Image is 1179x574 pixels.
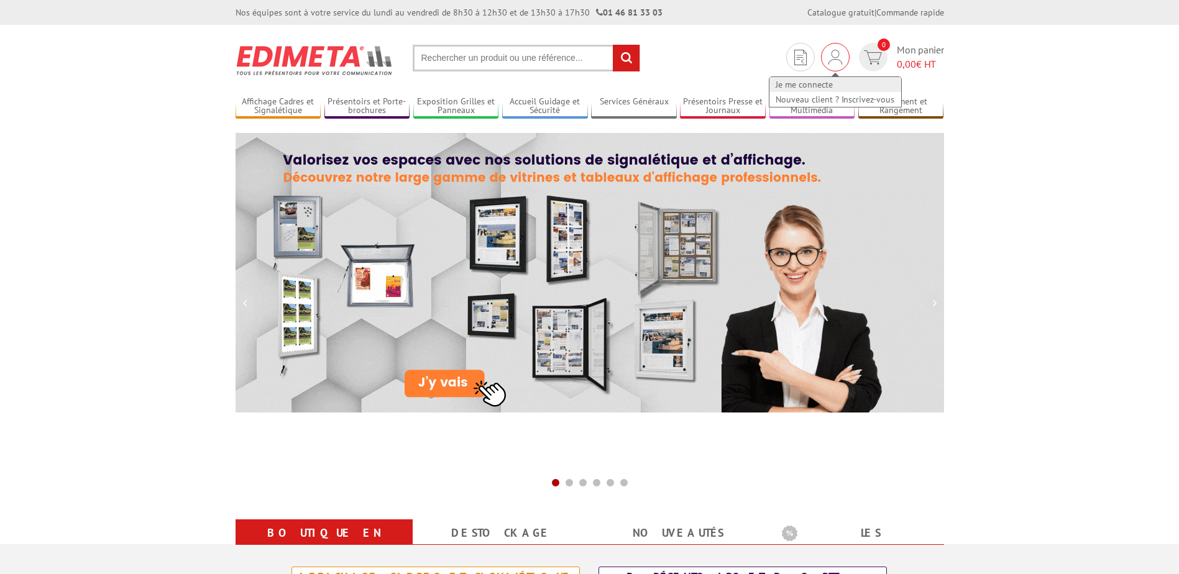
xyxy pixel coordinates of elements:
[605,522,752,544] a: nouveautés
[782,522,929,567] a: Les promotions
[821,43,850,71] div: Je me connecte Nouveau client ? Inscrivez-vous
[613,45,640,71] input: rechercher
[864,50,882,65] img: devis rapide
[428,522,575,544] a: Destockage
[897,57,944,71] span: € HT
[324,96,410,117] a: Présentoirs et Porte-brochures
[413,96,499,117] a: Exposition Grilles et Panneaux
[680,96,766,117] a: Présentoirs Presse et Journaux
[596,7,663,18] strong: 01 46 81 33 03
[828,50,842,65] img: devis rapide
[250,522,398,567] a: Boutique en ligne
[807,6,944,19] div: |
[236,37,394,83] img: Présentoir, panneau, stand - Edimeta - PLV, affichage, mobilier bureau, entreprise
[236,96,321,117] a: Affichage Cadres et Signalétique
[236,6,663,19] div: Nos équipes sont à votre service du lundi au vendredi de 8h30 à 12h30 et de 13h30 à 17h30
[878,39,890,51] span: 0
[769,92,901,107] a: Nouveau client ? Inscrivez-vous
[856,43,944,71] a: devis rapide 0 Mon panier 0,00€ HT
[876,7,944,18] a: Commande rapide
[502,96,588,117] a: Accueil Guidage et Sécurité
[897,43,944,71] span: Mon panier
[897,58,916,70] span: 0,00
[782,522,937,547] b: Les promotions
[413,45,640,71] input: Rechercher un produit ou une référence...
[769,77,901,92] a: Je me connecte
[807,7,874,18] a: Catalogue gratuit
[794,50,807,65] img: devis rapide
[591,96,677,117] a: Services Généraux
